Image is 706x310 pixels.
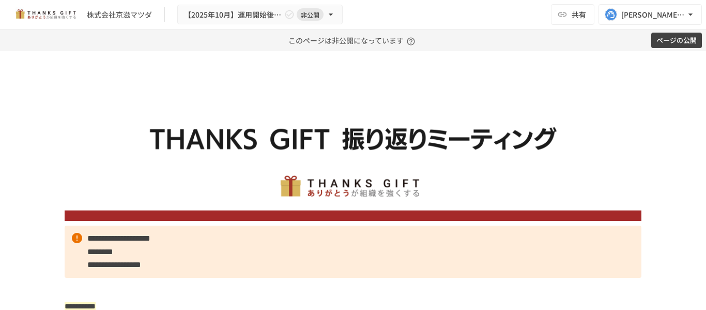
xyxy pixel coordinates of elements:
p: このページは非公開になっています [288,29,418,51]
button: 共有 [551,4,594,25]
span: 非公開 [297,9,324,20]
img: ywjCEzGaDRs6RHkpXm6202453qKEghjSpJ0uwcQsaCz [65,77,641,221]
span: 【2025年10月】運用開始後振り返りミーティング [184,8,282,21]
button: ページの公開 [651,33,702,49]
button: [PERSON_NAME][EMAIL_ADDRESS][DOMAIN_NAME] [598,4,702,25]
img: mMP1OxWUAhQbsRWCurg7vIHe5HqDpP7qZo7fRoNLXQh [12,6,79,23]
button: 【2025年10月】運用開始後振り返りミーティング非公開 [177,5,343,25]
span: 共有 [572,9,586,20]
div: [PERSON_NAME][EMAIL_ADDRESS][DOMAIN_NAME] [621,8,685,21]
div: 株式会社京滋マツダ [87,9,152,20]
